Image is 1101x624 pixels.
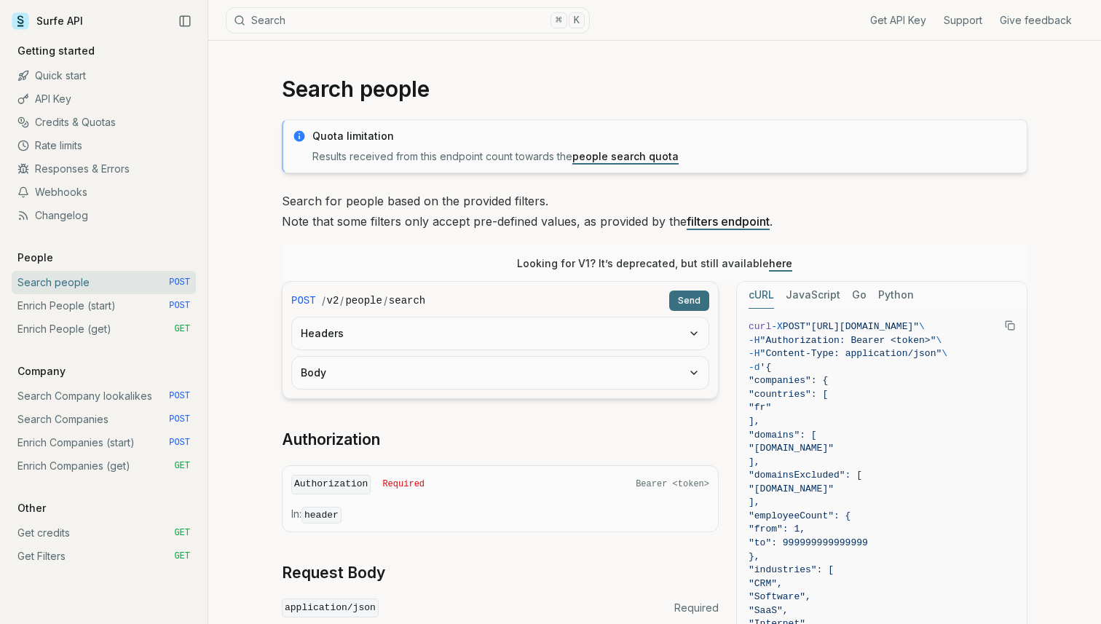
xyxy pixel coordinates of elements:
[749,389,828,400] span: "countries": [
[878,282,914,309] button: Python
[805,321,919,332] span: "[URL][DOMAIN_NAME]"
[292,317,709,349] button: Headers
[749,591,811,602] span: "Software",
[12,364,71,379] p: Company
[12,250,59,265] p: People
[749,470,862,481] span: "domainsExcluded": [
[282,430,380,450] a: Authorization
[749,321,771,332] span: curl
[749,335,760,346] span: -H
[12,10,83,32] a: Surfe API
[870,13,926,28] a: Get API Key
[769,257,792,269] a: here
[174,550,190,562] span: GET
[174,527,190,539] span: GET
[749,551,760,562] span: },
[12,134,196,157] a: Rate limits
[322,293,325,308] span: /
[760,348,942,359] span: "Content-Type: application/json"
[749,564,834,575] span: "industries": [
[942,348,947,359] span: \
[169,437,190,449] span: POST
[312,129,1018,143] p: Quota limitation
[572,150,679,162] a: people search quota
[12,87,196,111] a: API Key
[169,277,190,288] span: POST
[749,416,760,427] span: ],
[301,507,342,524] code: header
[384,293,387,308] span: /
[169,390,190,402] span: POST
[749,402,771,413] span: "fr"
[999,315,1021,336] button: Copy Text
[226,7,590,33] button: Search⌘K
[12,294,196,317] a: Enrich People (start) POST
[783,321,805,332] span: POST
[669,291,709,311] button: Send
[749,605,789,616] span: "SaaS",
[749,430,817,441] span: "domains": [
[12,501,52,516] p: Other
[749,375,828,386] span: "companies": {
[749,362,760,373] span: -d
[345,293,382,308] code: people
[636,478,709,490] span: Bearer <token>
[749,578,783,589] span: "CRM",
[169,300,190,312] span: POST
[291,475,371,494] code: Authorization
[174,10,196,32] button: Collapse Sidebar
[12,521,196,545] a: Get credits GET
[291,507,709,523] p: In:
[174,460,190,472] span: GET
[749,443,834,454] span: "[DOMAIN_NAME]"
[517,256,792,271] p: Looking for V1? It’s deprecated, but still available
[12,204,196,227] a: Changelog
[749,510,851,521] span: "employeeCount": {
[12,271,196,294] a: Search people POST
[169,414,190,425] span: POST
[749,524,805,534] span: "from": 1,
[760,362,772,373] span: '{
[12,384,196,408] a: Search Company lookalikes POST
[12,44,100,58] p: Getting started
[12,431,196,454] a: Enrich Companies (start) POST
[282,191,1027,232] p: Search for people based on the provided filters. Note that some filters only accept pre-defined v...
[749,282,774,309] button: cURL
[12,454,196,478] a: Enrich Companies (get) GET
[749,457,760,467] span: ],
[1000,13,1072,28] a: Give feedback
[674,601,719,615] span: Required
[12,408,196,431] a: Search Companies POST
[919,321,925,332] span: \
[760,335,936,346] span: "Authorization: Bearer <token>"
[282,563,385,583] a: Request Body
[749,483,834,494] span: "[DOMAIN_NAME]"
[771,321,783,332] span: -X
[687,214,770,229] a: filters endpoint
[749,537,868,548] span: "to": 999999999999999
[291,293,316,308] span: POST
[749,348,760,359] span: -H
[389,293,425,308] code: search
[12,545,196,568] a: Get Filters GET
[569,12,585,28] kbd: K
[12,157,196,181] a: Responses & Errors
[852,282,867,309] button: Go
[786,282,840,309] button: JavaScript
[382,478,425,490] span: Required
[936,335,942,346] span: \
[12,64,196,87] a: Quick start
[550,12,567,28] kbd: ⌘
[282,76,1027,102] h1: Search people
[292,357,709,389] button: Body
[327,293,339,308] code: v2
[340,293,344,308] span: /
[312,149,1018,164] p: Results received from this endpoint count towards the
[749,497,760,508] span: ],
[12,111,196,134] a: Credits & Quotas
[174,323,190,335] span: GET
[12,181,196,204] a: Webhooks
[12,317,196,341] a: Enrich People (get) GET
[282,599,379,618] code: application/json
[944,13,982,28] a: Support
